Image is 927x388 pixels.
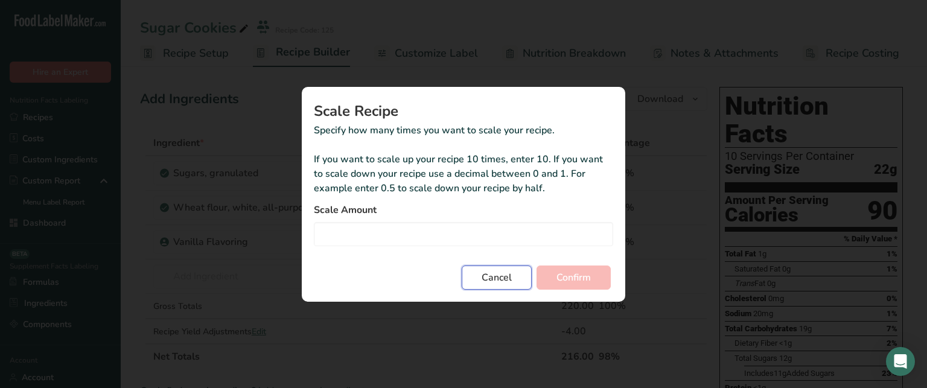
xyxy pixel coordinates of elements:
h1: Scale Recipe [314,104,613,118]
p: Specify how many times you want to scale your recipe. If you want to scale up your recipe 10 time... [314,123,613,196]
button: Cancel [462,266,532,290]
button: Confirm [537,266,611,290]
span: Confirm [556,270,591,285]
span: Scale Amount [314,203,377,217]
div: Open Intercom Messenger [886,347,915,376]
span: Cancel [482,270,512,285]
